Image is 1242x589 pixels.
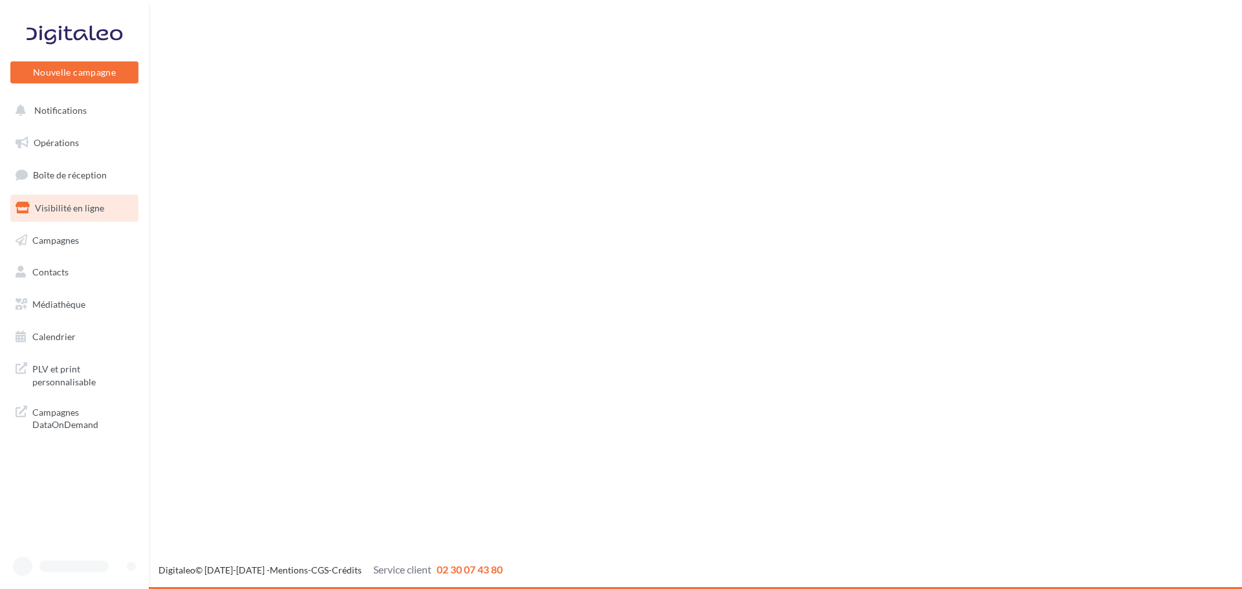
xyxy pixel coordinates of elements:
[32,331,76,342] span: Calendrier
[8,195,141,222] a: Visibilité en ligne
[32,299,85,310] span: Médiathèque
[34,105,87,116] span: Notifications
[32,234,79,245] span: Campagnes
[8,227,141,254] a: Campagnes
[33,169,107,180] span: Boîte de réception
[311,564,329,575] a: CGS
[8,323,141,350] a: Calendrier
[8,161,141,189] a: Boîte de réception
[8,398,141,436] a: Campagnes DataOnDemand
[35,202,104,213] span: Visibilité en ligne
[8,97,136,124] button: Notifications
[8,259,141,286] a: Contacts
[437,563,503,575] span: 02 30 07 43 80
[373,563,431,575] span: Service client
[8,129,141,156] a: Opérations
[270,564,308,575] a: Mentions
[8,355,141,393] a: PLV et print personnalisable
[158,564,195,575] a: Digitaleo
[8,291,141,318] a: Médiathèque
[32,266,69,277] span: Contacts
[34,137,79,148] span: Opérations
[158,564,503,575] span: © [DATE]-[DATE] - - -
[32,403,133,431] span: Campagnes DataOnDemand
[332,564,362,575] a: Crédits
[32,360,133,388] span: PLV et print personnalisable
[10,61,138,83] button: Nouvelle campagne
